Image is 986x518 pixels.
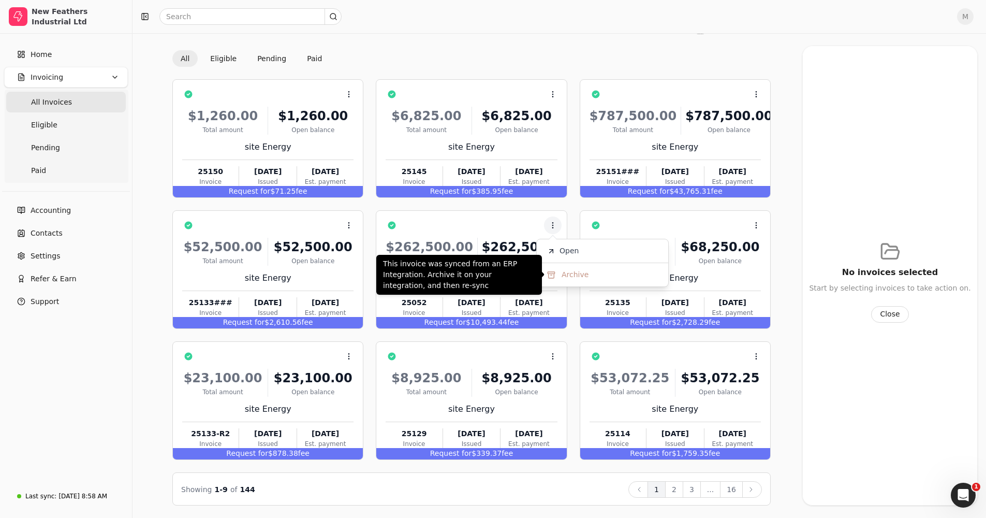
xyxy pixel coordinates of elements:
div: Total amount [182,256,263,266]
div: $385.95 [376,186,566,197]
button: Eligible [202,50,245,67]
div: Est. payment [297,439,354,449]
div: Issued [646,439,703,449]
div: 25151### [590,166,646,177]
div: Invoice [590,177,646,186]
div: $23,100.00 [272,369,354,387]
span: 144 [240,485,255,494]
span: Archive [562,269,588,280]
button: M [957,8,974,25]
div: Issued [239,308,296,318]
button: 3 [683,481,701,498]
div: [DATE] [297,166,354,177]
div: Est. payment [704,308,761,318]
div: Invoice [182,439,239,449]
div: $71.25 [173,186,363,197]
div: Open balance [685,125,773,135]
span: Pending [31,142,60,153]
div: [DATE] [239,297,296,308]
div: $53,072.25 [590,369,671,387]
button: ... [700,481,720,498]
div: $8,925.00 [386,369,467,387]
div: 25052 [386,297,442,308]
span: fee [298,449,310,457]
div: 25133### [182,297,239,308]
button: Refer & Earn [4,268,128,289]
div: [DATE] [704,297,761,308]
div: $1,759.35 [580,448,770,459]
div: Est. payment [704,177,761,186]
a: Accounting [4,200,128,221]
div: $262,500.00 [386,238,473,256]
div: $787,500.00 [590,107,677,125]
span: Invoicing [31,72,63,83]
div: Last sync: [25,492,56,501]
a: All Invoices [6,92,126,112]
span: Home [31,49,52,60]
div: $1,260.00 [182,107,263,125]
div: Open balance [680,256,761,266]
div: 25135 [590,297,646,308]
div: Issued [443,308,500,318]
div: Est. payment [501,177,557,186]
div: [DATE] [239,166,296,177]
div: Total amount [386,125,467,135]
div: Issued [239,177,296,186]
div: site Energy [386,403,557,415]
span: Accounting [31,205,71,216]
a: Pending [6,137,126,158]
div: [DATE] [239,428,296,439]
div: site Energy [182,141,354,153]
span: fee [296,187,307,195]
div: Invoice filter options [172,50,330,67]
div: $53,072.25 [680,369,761,387]
span: Settings [31,251,60,262]
span: Request for [229,187,271,195]
div: $10,493.44 [376,317,566,328]
div: $52,500.00 [182,238,263,256]
button: All [172,50,198,67]
button: Support [4,291,128,312]
span: All Invoices [31,97,72,108]
div: site Energy [182,272,354,284]
div: Open balance [476,387,557,397]
button: Invoicing [4,67,128,88]
div: $52,500.00 [272,238,354,256]
button: Close [871,306,908,323]
input: Search [159,8,342,25]
div: $2,728.29 [580,317,770,328]
div: Total amount [182,387,263,397]
iframe: Intercom live chat [951,483,976,508]
a: Settings [4,246,128,266]
div: site Energy [590,272,761,284]
div: [DATE] [646,297,703,308]
div: Est. payment [501,439,557,449]
div: Open balance [680,387,761,397]
span: fee [711,187,723,195]
div: 25145 [386,166,442,177]
div: [DATE] [646,428,703,439]
div: site Energy [590,403,761,415]
div: Issued [239,439,296,449]
div: site Energy [590,141,761,153]
a: Contacts [4,223,128,243]
div: [DATE] [501,428,557,439]
div: Issued [443,439,500,449]
span: Open [560,246,579,256]
span: fee [709,449,720,457]
span: Request for [430,187,472,195]
span: Contacts [31,228,63,239]
a: Home [4,44,128,65]
span: 1 [972,483,980,491]
div: Issued [646,177,703,186]
div: Open balance [272,256,354,266]
div: Total amount [386,387,467,397]
span: Request for [628,187,670,195]
div: 25150 [182,166,239,177]
div: [DATE] [443,297,500,308]
div: Invoice [386,439,442,449]
span: Support [31,296,59,307]
div: $68,250.00 [680,238,761,256]
div: $878.38 [173,448,363,459]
